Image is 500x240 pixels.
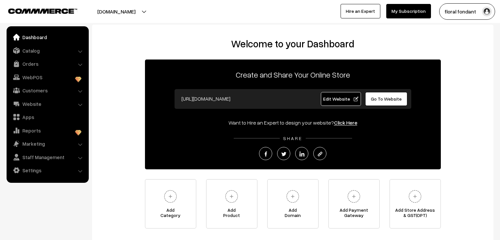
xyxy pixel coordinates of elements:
a: AddCategory [145,179,196,228]
button: [DOMAIN_NAME] [74,3,158,20]
a: Click Here [334,119,357,126]
a: Catalog [8,45,86,57]
a: Customers [8,84,86,96]
a: WebPOS [8,71,86,83]
span: Add Payment Gateway [329,207,379,221]
a: Add Store Address& GST(OPT) [390,179,441,228]
div: Want to Hire an Expert to design your website? [145,119,441,127]
a: Reports [8,125,86,136]
a: Hire an Expert [341,4,380,18]
a: Add PaymentGateway [328,179,380,228]
a: Apps [8,111,86,123]
img: user [482,7,492,16]
a: Dashboard [8,31,86,43]
a: Orders [8,58,86,70]
span: SHARE [280,135,306,141]
img: plus.svg [161,187,179,205]
a: Edit Website [321,92,361,106]
span: Go To Website [371,96,402,102]
img: plus.svg [223,187,241,205]
span: Add Store Address & GST(OPT) [390,207,440,221]
h2: Welcome to your Dashboard [99,38,487,50]
img: plus.svg [284,187,302,205]
a: Staff Management [8,151,86,163]
img: COMMMERCE [8,9,77,13]
span: Add Product [206,207,257,221]
img: plus.svg [406,187,424,205]
span: Add Category [145,207,196,221]
a: Settings [8,164,86,176]
button: floral fondant [439,3,495,20]
a: Marketing [8,138,86,150]
a: My Subscription [386,4,431,18]
a: COMMMERCE [8,7,66,14]
a: AddDomain [267,179,319,228]
a: Website [8,98,86,110]
a: Go To Website [365,92,408,106]
a: AddProduct [206,179,257,228]
img: plus.svg [345,187,363,205]
span: Add Domain [268,207,318,221]
span: Edit Website [323,96,358,102]
p: Create and Share Your Online Store [145,69,441,81]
